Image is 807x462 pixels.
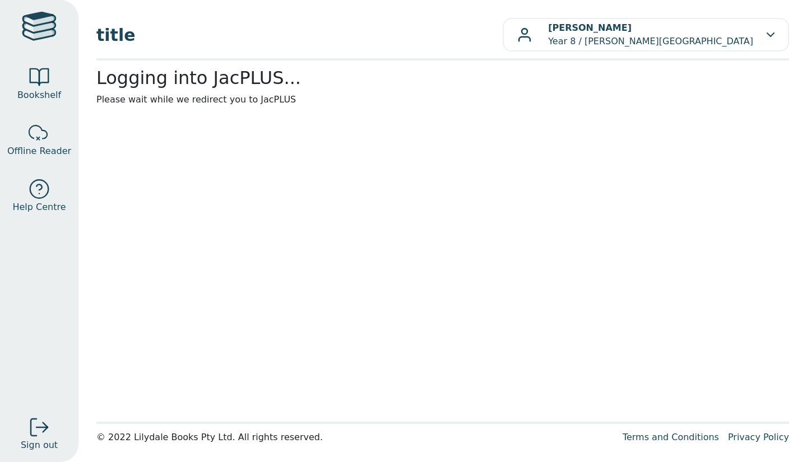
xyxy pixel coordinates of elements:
h2: Logging into JacPLUS... [96,67,789,88]
span: Help Centre [12,200,66,214]
a: Privacy Policy [728,432,789,442]
a: Terms and Conditions [623,432,719,442]
div: © 2022 Lilydale Books Pty Ltd. All rights reserved. [96,431,614,444]
p: Please wait while we redirect you to JacPLUS [96,93,789,106]
b: [PERSON_NAME] [548,22,632,33]
span: Offline Reader [7,144,71,158]
span: Sign out [21,438,58,452]
span: Bookshelf [17,88,61,102]
p: Year 8 / [PERSON_NAME][GEOGRAPHIC_DATA] [548,21,753,48]
span: title [96,22,503,48]
button: [PERSON_NAME]Year 8 / [PERSON_NAME][GEOGRAPHIC_DATA] [503,18,789,52]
